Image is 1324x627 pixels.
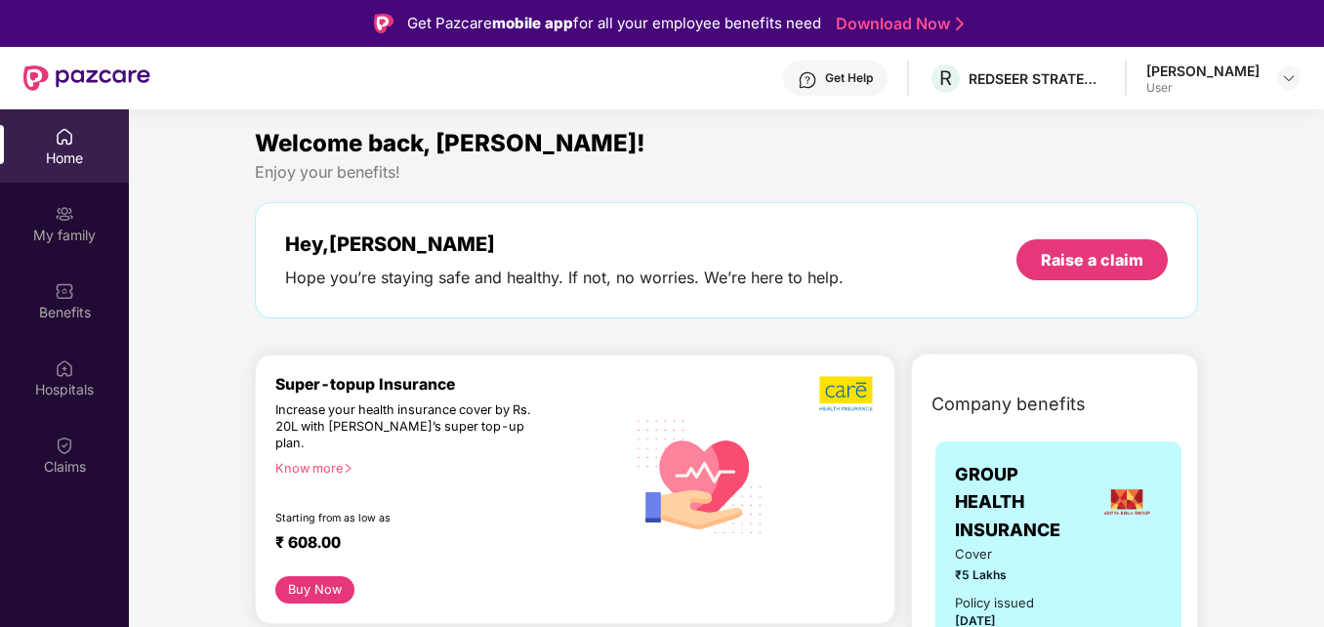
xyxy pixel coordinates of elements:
[955,544,1045,564] span: Cover
[275,533,605,557] div: ₹ 608.00
[1100,476,1153,528] img: insurerLogo
[825,70,873,86] div: Get Help
[55,281,74,301] img: svg+xml;base64,PHN2ZyBpZD0iQmVuZWZpdHMiIHhtbG5zPSJodHRwOi8vd3d3LnczLm9yZy8yMDAwL3N2ZyIgd2lkdGg9Ij...
[492,14,573,32] strong: mobile app
[836,14,958,34] a: Download Now
[55,127,74,146] img: svg+xml;base64,PHN2ZyBpZD0iSG9tZSIgeG1sbnM9Imh0dHA6Ly93d3cudzMub3JnLzIwMDAvc3ZnIiB3aWR0aD0iMjAiIG...
[625,399,774,552] img: svg+xml;base64,PHN2ZyB4bWxucz0iaHR0cDovL3d3dy53My5vcmcvMjAwMC9zdmciIHhtbG5zOnhsaW5rPSJodHRwOi8vd3...
[955,593,1034,613] div: Policy issued
[1146,80,1260,96] div: User
[55,204,74,224] img: svg+xml;base64,PHN2ZyB3aWR0aD0iMjAiIGhlaWdodD0iMjAiIHZpZXdCb3g9IjAgMCAyMCAyMCIgZmlsbD0ibm9uZSIgeG...
[955,461,1093,544] span: GROUP HEALTH INSURANCE
[956,14,964,34] img: Stroke
[939,66,952,90] span: R
[55,358,74,378] img: svg+xml;base64,PHN2ZyBpZD0iSG9zcGl0YWxzIiB4bWxucz0iaHR0cDovL3d3dy53My5vcmcvMjAwMC9zdmciIHdpZHRoPS...
[969,69,1105,88] div: REDSEER STRATEGY CONSULTANTS PRIVATE
[819,375,875,412] img: b5dec4f62d2307b9de63beb79f102df3.png
[255,129,645,157] span: Welcome back, [PERSON_NAME]!
[1041,249,1143,271] div: Raise a claim
[23,65,150,91] img: New Pazcare Logo
[343,463,353,474] span: right
[275,461,613,475] div: Know more
[275,375,625,394] div: Super-topup Insurance
[955,566,1045,585] span: ₹5 Lakhs
[374,14,393,33] img: Logo
[1146,62,1260,80] div: [PERSON_NAME]
[285,232,844,256] div: Hey, [PERSON_NAME]
[275,576,353,605] button: Buy Now
[407,12,821,35] div: Get Pazcare for all your employee benefits need
[1281,70,1297,86] img: svg+xml;base64,PHN2ZyBpZD0iRHJvcGRvd24tMzJ4MzIiIHhtbG5zPSJodHRwOi8vd3d3LnczLm9yZy8yMDAwL3N2ZyIgd2...
[275,402,541,452] div: Increase your health insurance cover by Rs. 20L with [PERSON_NAME]’s super top-up plan.
[275,512,542,525] div: Starting from as low as
[798,70,817,90] img: svg+xml;base64,PHN2ZyBpZD0iSGVscC0zMngzMiIgeG1sbnM9Imh0dHA6Ly93d3cudzMub3JnLzIwMDAvc3ZnIiB3aWR0aD...
[285,268,844,288] div: Hope you’re staying safe and healthy. If not, no worries. We’re here to help.
[55,436,74,455] img: svg+xml;base64,PHN2ZyBpZD0iQ2xhaW0iIHhtbG5zPSJodHRwOi8vd3d3LnczLm9yZy8yMDAwL3N2ZyIgd2lkdGg9IjIwIi...
[255,162,1198,183] div: Enjoy your benefits!
[931,391,1086,418] span: Company benefits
